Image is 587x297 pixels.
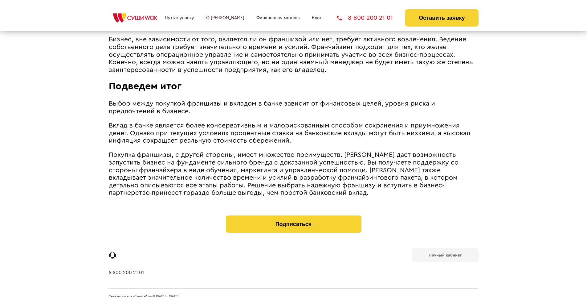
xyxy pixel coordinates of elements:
[337,15,393,21] a: 8 800 200 21 01
[109,100,435,115] span: Выбор между покупкой франшизы и вкладом в банке зависит от финансовых целей, уровня риска и предп...
[109,152,459,196] span: Покупка франшизы, с другой стороны, имеет множество преимуществ. [PERSON_NAME] дает возможность з...
[226,215,361,233] button: Подписаться
[412,248,479,262] a: Личный кабинет
[206,15,244,20] a: О [PERSON_NAME]
[348,15,393,21] span: 8 800 200 21 01
[109,36,473,73] span: Бизнес, вне зависимости от того, является ли он франшизой или нет, требует активного вовлечения. ...
[109,270,144,288] a: 8 800 200 21 01
[312,15,322,20] a: Блог
[109,81,182,91] span: Подведем итог
[405,9,478,27] button: Оставить заявку
[256,15,300,20] a: Финансовая модель
[429,253,462,257] b: Личный кабинет
[109,122,470,144] span: Вклад в банке является более консервативным и малорискованным способом сохранения и приумножения ...
[165,15,194,20] a: Путь к успеху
